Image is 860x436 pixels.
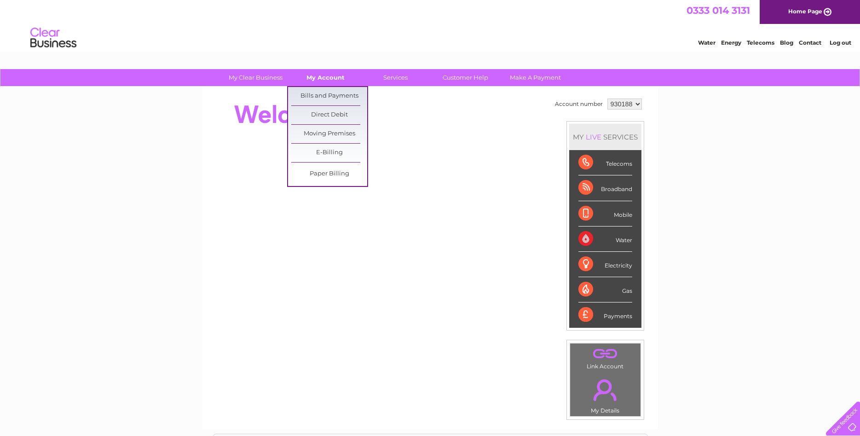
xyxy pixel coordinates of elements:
[291,125,367,143] a: Moving Premises
[578,277,632,302] div: Gas
[747,39,774,46] a: Telecoms
[578,302,632,327] div: Payments
[570,372,641,417] td: My Details
[291,144,367,162] a: E-Billing
[799,39,821,46] a: Contact
[578,252,632,277] div: Electricity
[578,175,632,201] div: Broadband
[291,87,367,105] a: Bills and Payments
[569,124,641,150] div: MY SERVICES
[578,201,632,227] div: Mobile
[698,39,716,46] a: Water
[30,24,77,52] img: logo.png
[578,150,632,175] div: Telecoms
[830,39,851,46] a: Log out
[218,69,294,86] a: My Clear Business
[584,133,603,141] div: LIVE
[572,346,638,362] a: .
[721,39,741,46] a: Energy
[288,69,364,86] a: My Account
[427,69,503,86] a: Customer Help
[358,69,433,86] a: Services
[497,69,573,86] a: Make A Payment
[213,5,648,45] div: Clear Business is a trading name of Verastar Limited (registered in [GEOGRAPHIC_DATA] No. 3667643...
[291,165,367,183] a: Paper Billing
[578,227,632,252] div: Water
[780,39,793,46] a: Blog
[572,374,638,406] a: .
[291,106,367,124] a: Direct Debit
[553,96,605,112] td: Account number
[570,343,641,372] td: Link Account
[687,5,750,16] a: 0333 014 3131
